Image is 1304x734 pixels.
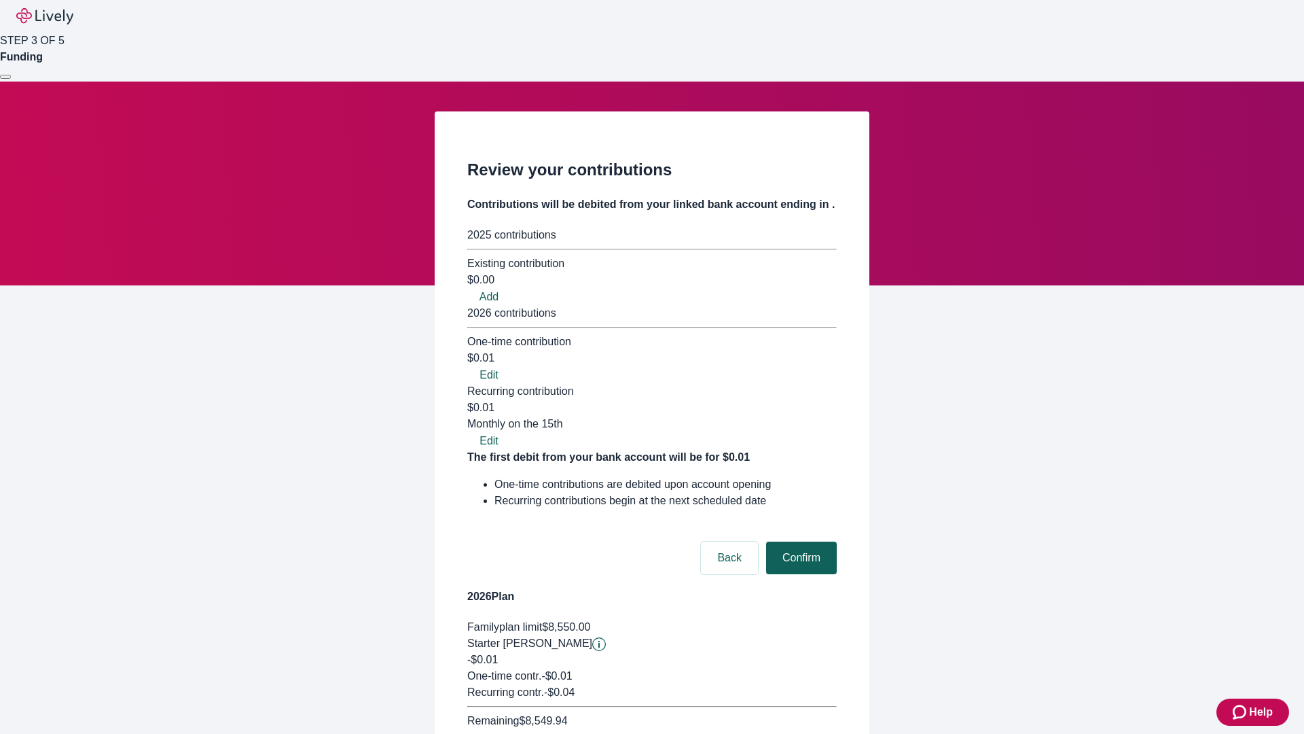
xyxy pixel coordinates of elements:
[467,289,511,305] button: Add
[1216,699,1289,726] button: Zendesk support iconHelp
[766,542,837,574] button: Confirm
[467,256,837,272] div: Existing contribution
[467,367,511,383] button: Edit
[467,383,837,400] div: Recurring contribution
[592,637,606,651] svg: Starter penny details
[1249,704,1273,720] span: Help
[542,621,590,633] span: $8,550.00
[467,670,541,682] span: One-time contr.
[467,158,837,182] h2: Review your contributions
[467,715,519,727] span: Remaining
[1233,704,1249,720] svg: Zendesk support icon
[467,686,544,698] span: Recurring contr.
[592,637,606,651] button: Lively will contribute $0.01 to establish your account
[467,334,837,350] div: One-time contribution
[467,654,498,665] span: -$0.01
[519,715,567,727] span: $8,549.94
[16,8,73,24] img: Lively
[467,589,837,605] h4: 2026 Plan
[541,670,572,682] span: - $0.01
[467,451,750,463] strong: The first debit from your bank account will be for $0.01
[467,400,837,432] div: $0.01
[467,416,837,432] div: Monthly on the 15th
[467,637,592,649] span: Starter [PERSON_NAME]
[467,433,511,449] button: Edit
[494,493,837,509] li: Recurring contributions begin at the next scheduled date
[467,272,837,288] div: $0.00
[467,196,837,213] h4: Contributions will be debited from your linked bank account ending in .
[467,350,837,366] div: $0.01
[494,476,837,493] li: One-time contributions are debited upon account opening
[467,621,542,633] span: Family plan limit
[467,227,837,243] div: 2025 contributions
[544,686,575,698] span: - $0.04
[701,542,758,574] button: Back
[467,305,837,321] div: 2026 contributions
